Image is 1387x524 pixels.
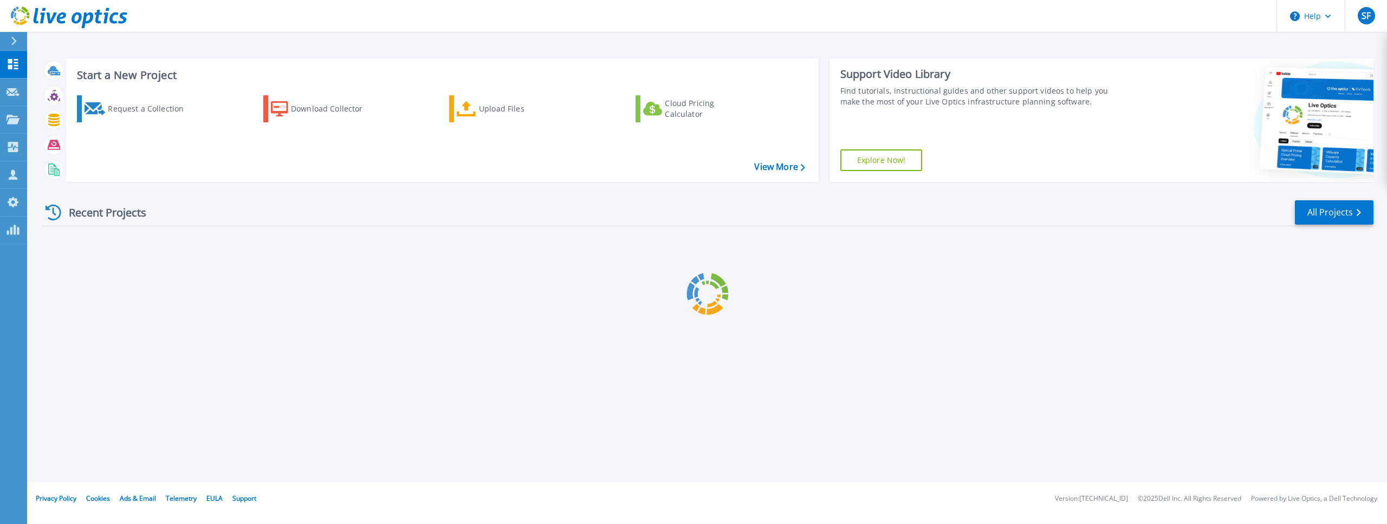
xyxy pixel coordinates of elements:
h3: Start a New Project [77,69,805,81]
li: Powered by Live Optics, a Dell Technology [1251,495,1377,502]
div: Find tutorials, instructional guides and other support videos to help you make the most of your L... [840,86,1122,107]
div: Support Video Library [840,67,1122,81]
li: Version: [TECHNICAL_ID] [1055,495,1128,502]
a: Cookies [86,494,110,503]
div: Request a Collection [108,98,195,120]
div: Upload Files [479,98,566,120]
a: View More [754,162,805,172]
div: Recent Projects [42,199,161,226]
a: Download Collector [263,95,384,122]
a: Upload Files [449,95,570,122]
a: Support [232,494,256,503]
a: Privacy Policy [36,494,76,503]
a: Ads & Email [120,494,156,503]
a: Explore Now! [840,149,923,171]
a: All Projects [1295,200,1373,225]
a: EULA [206,494,223,503]
div: Cloud Pricing Calculator [665,98,751,120]
a: Cloud Pricing Calculator [636,95,756,122]
li: © 2025 Dell Inc. All Rights Reserved [1138,495,1241,502]
a: Request a Collection [77,95,198,122]
span: SF [1362,11,1371,20]
div: Download Collector [291,98,378,120]
a: Telemetry [166,494,197,503]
